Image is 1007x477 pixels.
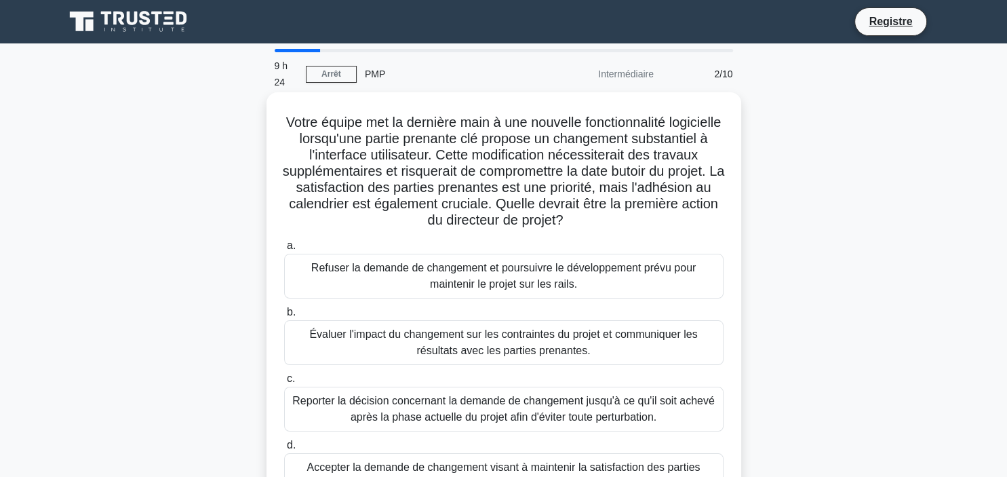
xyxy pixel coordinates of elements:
[284,254,724,299] div: Refuser la demande de changement et poursuivre le développement prévu pour maintenir le projet su...
[287,439,296,451] span: d.
[284,387,724,432] div: Reporter la décision concernant la demande de changement jusqu'à ce qu'il soit achevé après la ph...
[357,60,543,88] div: PMP
[662,60,741,88] div: 2/10
[266,52,306,96] div: 9 h 24
[283,114,725,229] h5: Votre équipe met la dernière main à une nouvelle fonctionnalité logicielle lorsqu'une partie pren...
[543,60,662,88] div: Intermédiaire
[306,66,357,83] a: Arrêt
[287,306,296,318] span: b.
[861,13,920,30] a: Registre
[284,320,724,365] div: Évaluer l'impact du changement sur les contraintes du projet et communiquer les résultats avec le...
[287,373,295,384] span: c.
[287,240,296,251] span: a.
